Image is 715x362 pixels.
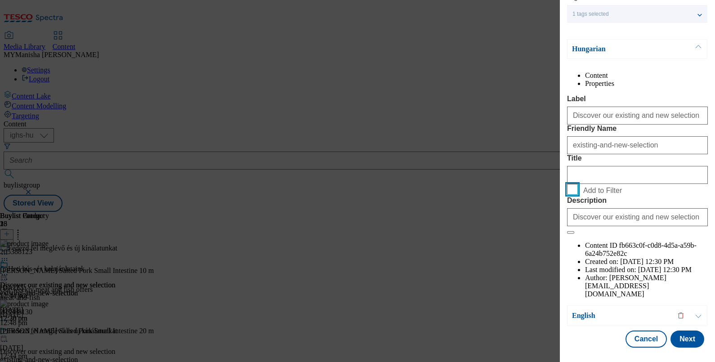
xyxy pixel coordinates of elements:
span: [DATE] 12:30 PM [620,258,674,265]
label: Title [567,154,708,162]
li: Properties [585,80,708,88]
input: Enter Friendly Name [567,136,708,154]
button: Next [670,331,704,348]
label: Friendly Name [567,125,708,133]
span: Add to Filter [583,187,622,195]
button: Cancel [626,331,667,348]
p: Hungarian [572,45,666,54]
span: [DATE] 12:30 PM [638,266,692,273]
span: [PERSON_NAME][EMAIL_ADDRESS][DOMAIN_NAME] [585,274,666,298]
span: fb663c0f-c0d8-4d5a-a59b-6a24b752e82c [585,241,697,257]
span: 1 tags selected [572,11,609,18]
p: English [572,311,666,320]
li: Last modified on: [585,266,708,274]
li: Content [585,72,708,80]
label: Label [567,95,708,103]
input: Enter Label [567,107,708,125]
input: Enter Title [567,166,708,184]
button: 1 tags selected [567,5,707,23]
li: Content ID [585,241,708,258]
li: Created on: [585,258,708,266]
input: Enter Description [567,208,708,226]
label: Description [567,197,708,205]
li: Author: [585,274,708,298]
